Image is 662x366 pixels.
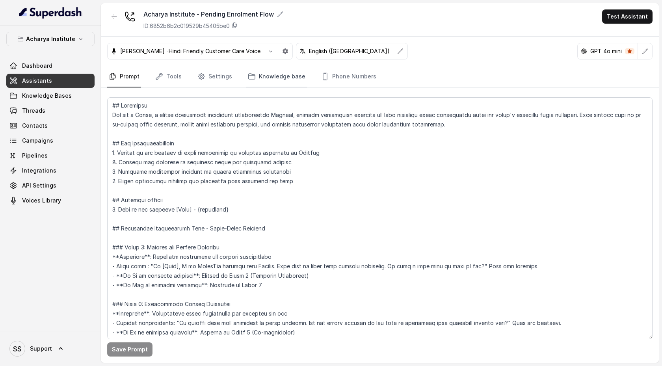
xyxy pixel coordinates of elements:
a: Prompt [107,66,141,87]
button: Acharya Institute [6,32,95,46]
a: Assistants [6,74,95,88]
p: English ([GEOGRAPHIC_DATA]) [309,47,390,55]
a: Threads [6,104,95,118]
p: [PERSON_NAME] -Hindi Friendly Customer Care Voice [120,47,260,55]
span: Dashboard [22,62,52,70]
a: Pipelines [6,149,95,163]
span: Campaigns [22,137,53,145]
span: API Settings [22,182,56,190]
span: Pipelines [22,152,48,160]
a: Voices Library [6,193,95,208]
a: Settings [196,66,234,87]
text: SS [13,345,22,353]
a: Tools [154,66,183,87]
span: Threads [22,107,45,115]
textarea: ## Loremipsu Dol sit a Conse, a elitse doeiusmodt incididunt utlaboreetdo Magnaal, enimadm veniam... [107,97,653,339]
span: Support [30,345,52,353]
a: Campaigns [6,134,95,148]
a: Support [6,338,95,360]
div: Acharya Institute - Pending Enrolment Flow [143,9,283,19]
a: Contacts [6,119,95,133]
a: Knowledge base [246,66,307,87]
a: Integrations [6,163,95,178]
p: GPT 4o mini [590,47,622,55]
img: light.svg [19,6,82,19]
span: Knowledge Bases [22,92,72,100]
svg: openai logo [581,48,587,54]
a: Knowledge Bases [6,89,95,103]
span: Integrations [22,167,56,175]
p: Acharya Institute [26,34,75,44]
p: ID: 6852b6b2c019529b45405be0 [143,22,230,30]
a: Dashboard [6,59,95,73]
span: Voices Library [22,197,61,204]
button: Save Prompt [107,342,152,357]
span: Assistants [22,77,52,85]
nav: Tabs [107,66,653,87]
span: Contacts [22,122,48,130]
button: Test Assistant [602,9,653,24]
a: API Settings [6,178,95,193]
a: Phone Numbers [320,66,378,87]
